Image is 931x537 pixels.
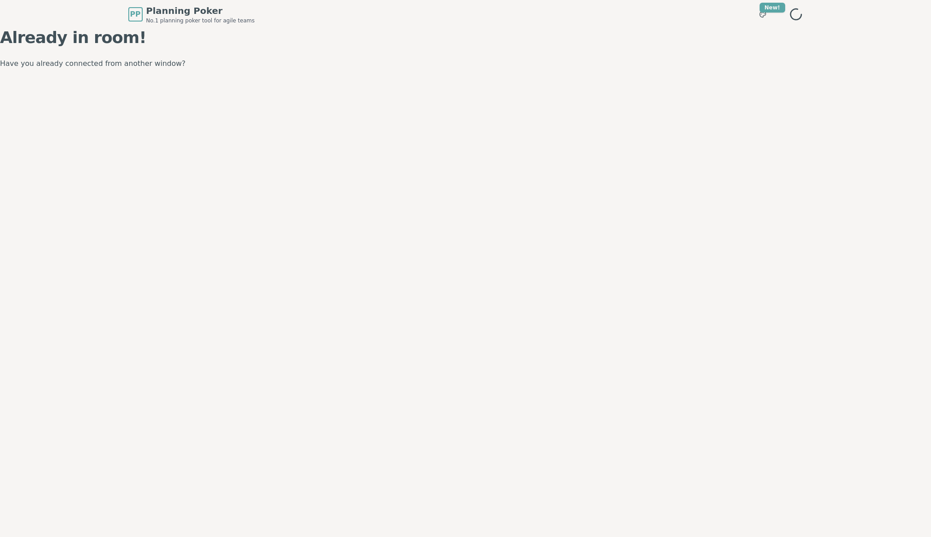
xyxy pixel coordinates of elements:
[755,6,771,22] button: New!
[130,9,140,20] span: PP
[128,4,255,24] a: PPPlanning PokerNo.1 planning poker tool for agile teams
[146,4,255,17] span: Planning Poker
[760,3,785,13] div: New!
[146,17,255,24] span: No.1 planning poker tool for agile teams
